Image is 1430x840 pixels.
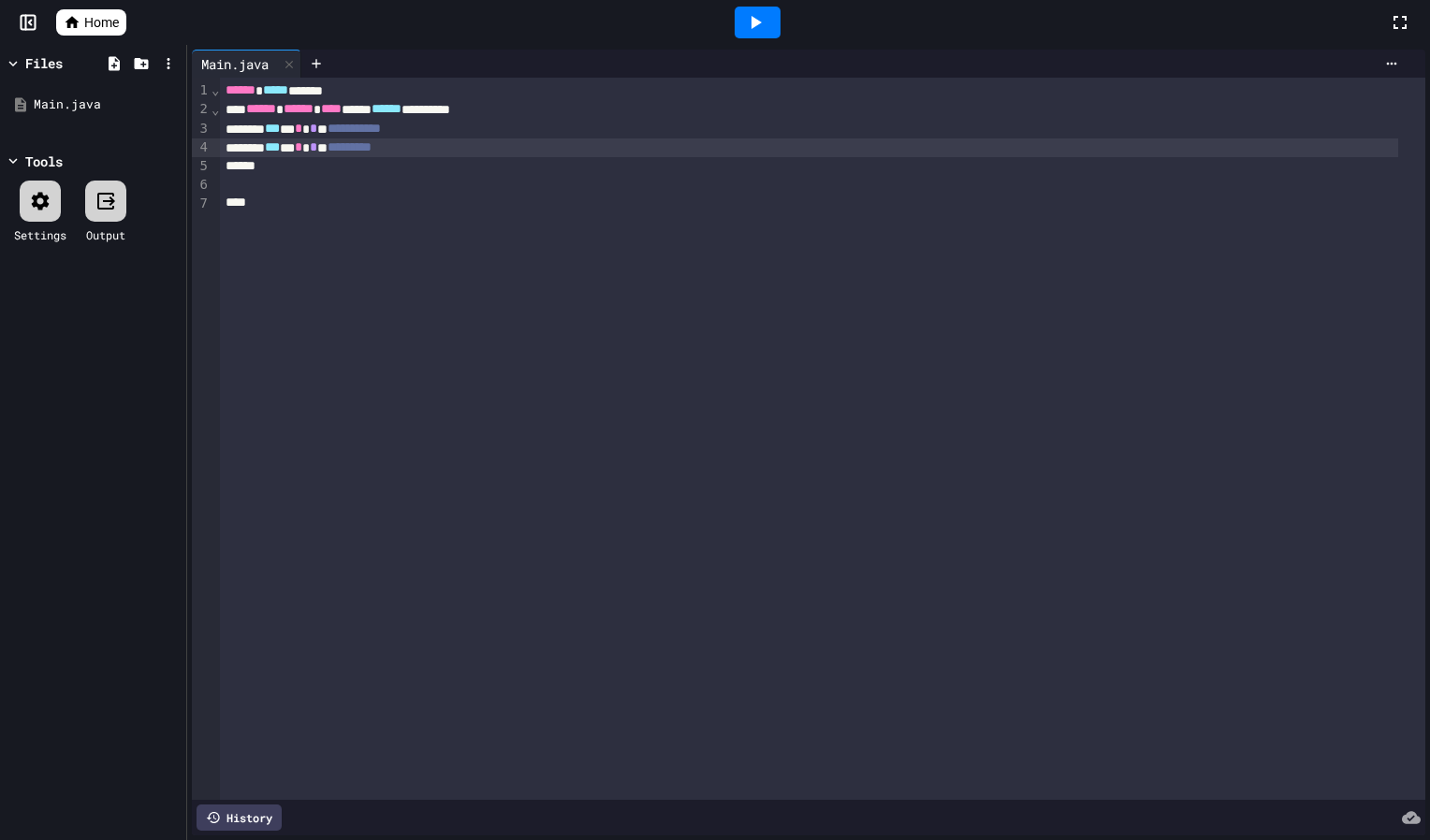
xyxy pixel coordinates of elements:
div: Tools [25,152,63,171]
div: 4 [192,138,211,157]
span: Fold line [211,102,220,117]
div: Main.java [192,54,278,74]
div: 5 [192,157,211,176]
div: Files [25,53,63,73]
div: Main.java [34,95,180,114]
a: Home [56,9,126,36]
div: Settings [14,226,66,243]
div: History [197,804,282,831]
div: 1 [192,81,211,100]
div: Output [86,226,125,243]
div: 6 [192,176,211,195]
span: Fold line [211,82,220,97]
div: 3 [192,120,211,138]
div: 7 [192,195,211,213]
div: Main.java [192,50,301,78]
div: 2 [192,100,211,119]
span: Home [84,13,119,32]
